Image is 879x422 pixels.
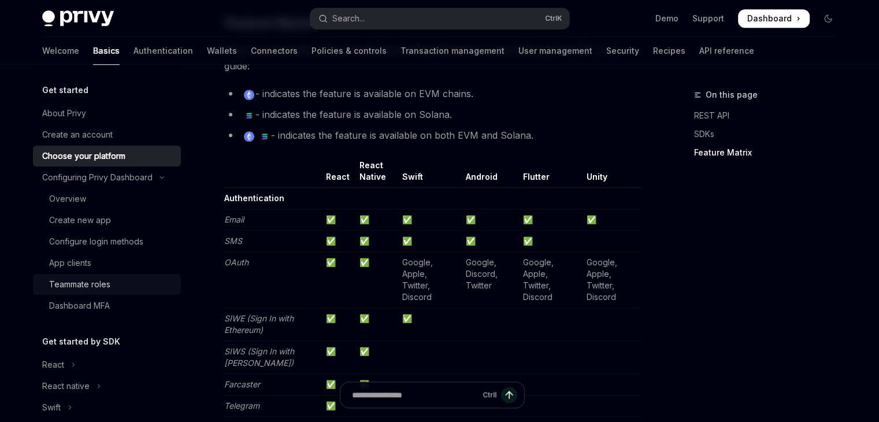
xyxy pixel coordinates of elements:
[42,128,113,142] div: Create an account
[461,231,518,252] td: ✅
[461,209,518,231] td: ✅
[582,160,641,188] th: Unity
[518,252,582,308] td: Google, Apple, Twitter, Discord
[398,160,461,188] th: Swift
[321,209,355,231] td: ✅
[398,308,461,341] td: ✅
[398,231,461,252] td: ✅
[355,231,398,252] td: ✅
[42,379,90,393] div: React native
[461,160,518,188] th: Android
[93,37,120,65] a: Basics
[694,106,847,125] a: REST API
[355,252,398,308] td: ✅
[251,37,298,65] a: Connectors
[33,376,181,397] button: Toggle React native section
[310,8,569,29] button: Open search
[321,308,355,341] td: ✅
[33,253,181,273] a: App clients
[655,13,678,24] a: Demo
[224,236,242,246] em: SMS
[355,374,398,395] td: ✅
[224,106,641,123] li: - indicates the feature is available on Solana.
[33,295,181,316] a: Dashboard MFA
[33,231,181,252] a: Configure login methods
[224,346,294,368] em: SIWS (Sign In with [PERSON_NAME])
[311,37,387,65] a: Policies & controls
[33,103,181,124] a: About Privy
[355,308,398,341] td: ✅
[33,188,181,209] a: Overview
[42,401,61,414] div: Swift
[321,160,355,188] th: React
[224,313,294,335] em: SIWE (Sign In with Ethereum)
[224,86,641,102] li: - indicates the feature is available on EVM chains.
[33,274,181,295] a: Teammate roles
[321,252,355,308] td: ✅
[42,83,88,97] h5: Get started
[694,143,847,162] a: Feature Matrix
[332,12,365,25] div: Search...
[42,10,114,27] img: dark logo
[352,382,478,408] input: Ask a question...
[244,110,254,121] img: solana.png
[461,252,518,308] td: Google, Discord, Twitter
[518,37,592,65] a: User management
[582,252,641,308] td: Google, Apple, Twitter, Discord
[518,160,582,188] th: Flutter
[355,160,398,188] th: React Native
[49,277,110,291] div: Teammate roles
[49,213,111,227] div: Create new app
[699,37,754,65] a: API reference
[33,210,181,231] a: Create new app
[518,231,582,252] td: ✅
[582,209,641,231] td: ✅
[42,358,64,372] div: React
[692,13,724,24] a: Support
[244,131,254,142] img: ethereum.png
[42,171,153,184] div: Configuring Privy Dashboard
[133,37,193,65] a: Authentication
[400,37,505,65] a: Transaction management
[653,37,685,65] a: Recipes
[545,14,562,23] span: Ctrl K
[33,167,181,188] button: Toggle Configuring Privy Dashboard section
[49,299,110,313] div: Dashboard MFA
[747,13,792,24] span: Dashboard
[321,341,355,374] td: ✅
[49,192,86,206] div: Overview
[501,387,517,403] button: Send message
[42,335,120,349] h5: Get started by SDK
[694,125,847,143] a: SDKs
[33,124,181,145] a: Create an account
[819,9,837,28] button: Toggle dark mode
[33,354,181,375] button: Toggle React section
[49,235,143,249] div: Configure login methods
[398,252,461,308] td: Google, Apple, Twitter, Discord
[33,146,181,166] a: Choose your platform
[706,88,758,102] span: On this page
[42,106,86,120] div: About Privy
[355,341,398,374] td: ✅
[321,374,355,395] td: ✅
[33,397,181,418] button: Toggle Swift section
[224,193,284,203] strong: Authentication
[224,257,249,267] em: OAuth
[49,256,91,270] div: App clients
[207,37,237,65] a: Wallets
[42,149,125,163] div: Choose your platform
[398,209,461,231] td: ✅
[42,37,79,65] a: Welcome
[224,127,641,143] li: - indicates the feature is available on both EVM and Solana.
[738,9,810,28] a: Dashboard
[321,231,355,252] td: ✅
[606,37,639,65] a: Security
[259,131,270,142] img: solana.png
[244,90,254,100] img: ethereum.png
[224,214,244,224] em: Email
[518,209,582,231] td: ✅
[355,209,398,231] td: ✅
